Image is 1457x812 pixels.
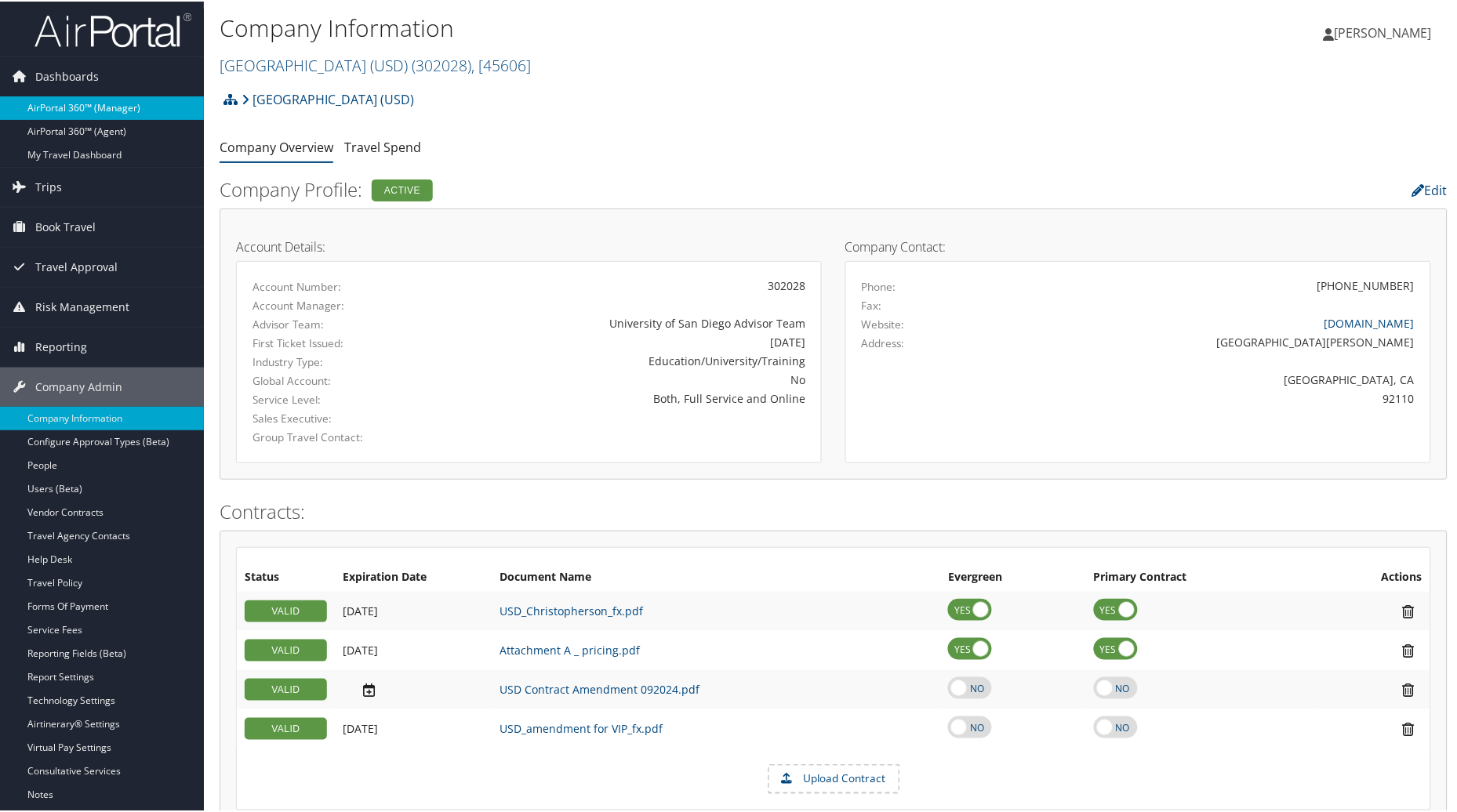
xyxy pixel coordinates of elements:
[245,599,327,621] div: VALID
[35,10,191,47] img: airportal-logo.png
[335,562,492,590] th: Expiration Date
[236,239,822,252] h4: Account Details:
[35,246,118,285] span: Travel Approval
[769,764,899,791] label: Upload Contract
[1317,276,1415,292] div: [PHONE_NUMBER]
[500,641,640,656] a: Attachment A _ pricing.pdf
[1006,389,1415,405] div: 92110
[492,562,940,590] th: Document Name
[1086,562,1313,590] th: Primary Contract
[1395,641,1422,658] i: Remove Contract
[343,641,378,656] span: [DATE]
[35,286,129,325] span: Risk Management
[445,389,805,405] div: Both, Full Service and Online
[253,428,421,444] label: Group Travel Contact:
[500,720,663,734] a: USD_amendment for VIP_fx.pdf
[343,720,378,734] span: [DATE]
[245,638,327,660] div: VALID
[845,239,1431,252] h4: Company Contact:
[1324,314,1415,329] a: [DOMAIN_NAME]
[445,351,805,368] div: Education/University/Training
[1412,180,1448,198] a: Edit
[940,562,1085,590] th: Evergreen
[343,680,484,697] div: Add/Edit Date
[862,315,905,331] label: Website:
[35,326,87,365] span: Reporting
[242,82,414,114] a: [GEOGRAPHIC_DATA] (USD)
[500,602,643,617] a: USD_Christopherson_fx.pdf
[343,720,484,734] div: Add/Edit Date
[445,370,805,386] div: No
[253,296,421,312] label: Account Manager:
[253,315,421,331] label: Advisor Team:
[445,332,805,349] div: [DATE]
[500,680,699,695] a: USD Contract Amendment 092024.pdf
[343,603,484,617] div: Add/Edit Date
[862,277,896,293] label: Phone:
[245,677,327,699] div: VALID
[237,562,335,590] th: Status
[1006,370,1415,386] div: [GEOGRAPHIC_DATA], CA
[471,53,531,74] span: , [ 45606 ]
[220,175,1030,201] h2: Company Profile:
[372,178,433,200] div: Active
[344,137,421,154] a: Travel Spend
[220,10,1038,43] h1: Company Information
[253,372,421,387] label: Global Account:
[220,137,333,154] a: Company Overview
[1006,332,1415,349] div: [GEOGRAPHIC_DATA][PERSON_NAME]
[220,497,1448,524] h2: Contracts:
[1335,23,1432,40] span: [PERSON_NAME]
[343,642,484,656] div: Add/Edit Date
[862,296,882,312] label: Fax:
[245,716,327,738] div: VALID
[253,334,421,350] label: First Ticket Issued:
[343,602,378,617] span: [DATE]
[1395,602,1422,618] i: Remove Contract
[862,334,905,350] label: Address:
[445,314,805,330] div: University of San Diego Advisor Team
[35,56,99,95] span: Dashboards
[412,53,471,74] span: ( 302028 )
[35,206,96,245] span: Book Travel
[1324,8,1448,55] a: [PERSON_NAME]
[1395,720,1422,736] i: Remove Contract
[253,277,421,293] label: Account Number:
[253,353,421,368] label: Industry Type:
[35,366,122,405] span: Company Admin
[220,53,531,74] a: [GEOGRAPHIC_DATA] (USD)
[1395,680,1422,697] i: Remove Contract
[253,390,421,406] label: Service Level:
[35,166,62,205] span: Trips
[1313,562,1430,590] th: Actions
[445,276,805,292] div: 302028
[253,409,421,425] label: Sales Executive:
